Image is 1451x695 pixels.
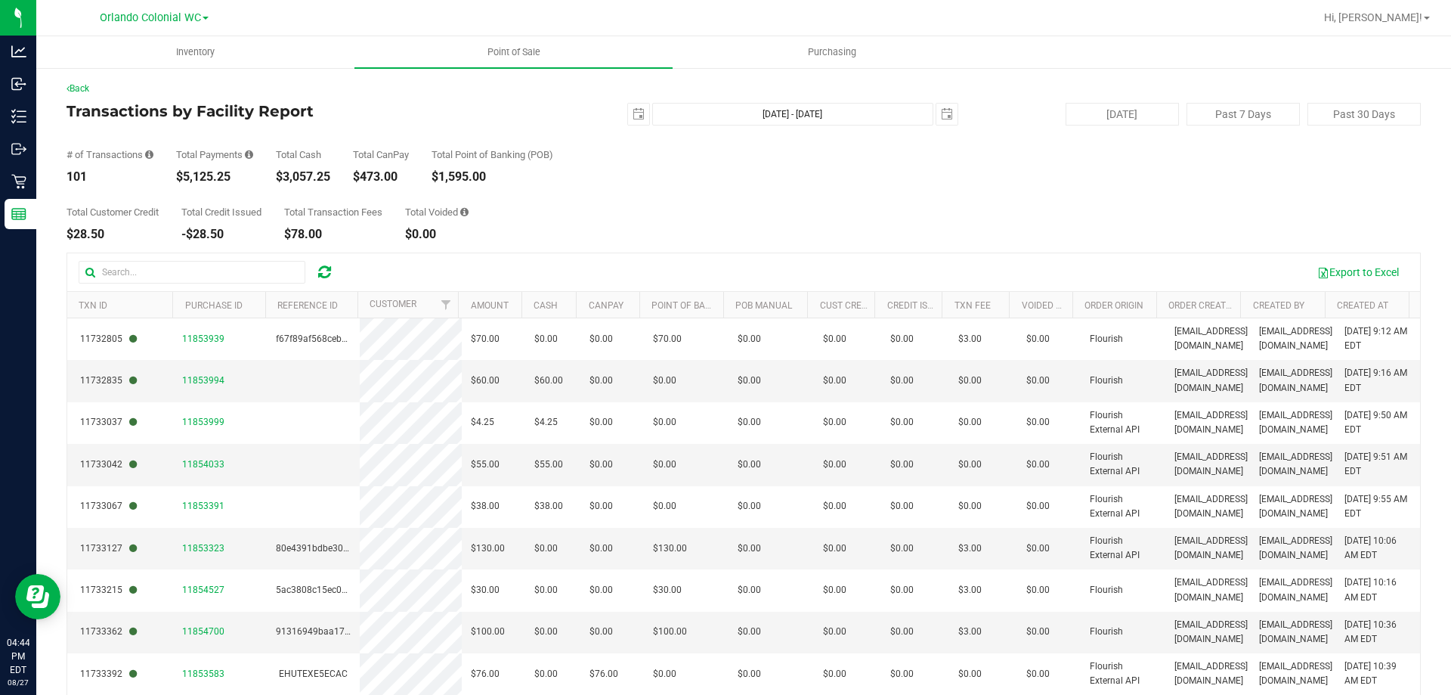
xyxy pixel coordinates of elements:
[890,625,914,639] span: $0.00
[534,415,558,430] span: $4.25
[1026,332,1050,346] span: $0.00
[1344,576,1411,604] span: [DATE] 10:16 AM EDT
[80,541,137,556] span: 11733127
[534,374,563,388] span: $60.00
[653,583,682,597] span: $30.00
[284,207,382,217] div: Total Transaction Fees
[182,334,224,344] span: 11853939
[276,334,434,344] span: f67f89af568cebe03d1c17c656b823c2
[534,541,558,556] span: $0.00
[156,45,235,59] span: Inventory
[182,585,224,595] span: 11854527
[471,332,500,346] span: $70.00
[958,499,982,513] span: $0.00
[589,415,613,430] span: $0.00
[534,458,563,472] span: $55.00
[11,174,26,189] inline-svg: Retail
[471,541,505,556] span: $130.00
[653,458,676,472] span: $0.00
[1259,408,1332,437] span: [EMAIL_ADDRESS][DOMAIN_NAME]
[887,300,950,311] a: Credit Issued
[534,667,558,681] span: $0.00
[890,415,914,430] span: $0.00
[370,299,416,309] a: Customer
[471,458,500,472] span: $55.00
[823,583,846,597] span: $0.00
[353,171,409,183] div: $473.00
[936,104,958,125] span: select
[673,36,991,68] a: Purchasing
[738,499,761,513] span: $0.00
[182,543,224,554] span: 11853323
[1022,300,1097,311] a: Voided Payment
[432,171,553,183] div: $1,595.00
[1259,492,1332,521] span: [EMAIL_ADDRESS][DOMAIN_NAME]
[182,626,224,637] span: 11854700
[80,583,137,597] span: 11733215
[145,150,153,160] i: Count of all successful payment transactions, possibly including voids, refunds, and cash-back fr...
[653,541,687,556] span: $130.00
[182,459,224,470] span: 11854033
[11,109,26,124] inline-svg: Inventory
[1090,659,1156,688] span: Flourish External API
[890,332,914,346] span: $0.00
[589,499,613,513] span: $0.00
[823,499,846,513] span: $0.00
[890,374,914,388] span: $0.00
[890,499,914,513] span: $0.00
[276,150,330,160] div: Total Cash
[1090,534,1156,563] span: Flourish External API
[823,667,846,681] span: $0.00
[823,415,846,430] span: $0.00
[1026,499,1050,513] span: $0.00
[589,374,613,388] span: $0.00
[11,44,26,59] inline-svg: Analytics
[820,300,875,311] a: Cust Credit
[11,206,26,222] inline-svg: Reports
[471,667,500,681] span: $76.00
[284,228,382,240] div: $78.00
[460,207,469,217] i: Sum of all voided payment transaction amounts, excluding tips and transaction fees.
[1066,103,1179,126] button: [DATE]
[823,541,846,556] span: $0.00
[1259,576,1332,604] span: [EMAIL_ADDRESS][DOMAIN_NAME]
[7,677,29,688] p: 08/27
[471,300,509,311] a: Amount
[589,332,613,346] span: $0.00
[1259,534,1332,563] span: [EMAIL_ADDRESS][DOMAIN_NAME]
[80,458,137,472] span: 11733042
[1186,103,1300,126] button: Past 7 Days
[589,625,613,639] span: $0.00
[277,300,338,311] a: Reference ID
[432,150,553,160] div: Total Point of Banking (POB)
[1344,324,1411,353] span: [DATE] 9:12 AM EDT
[823,458,846,472] span: $0.00
[1174,408,1248,437] span: [EMAIL_ADDRESS][DOMAIN_NAME]
[890,541,914,556] span: $0.00
[1344,450,1411,479] span: [DATE] 9:51 AM EDT
[738,374,761,388] span: $0.00
[1344,408,1411,437] span: [DATE] 9:50 AM EDT
[1174,492,1248,521] span: [EMAIL_ADDRESS][DOMAIN_NAME]
[176,171,253,183] div: $5,125.25
[80,415,137,430] span: 11733037
[1344,534,1411,563] span: [DATE] 10:06 AM EDT
[7,636,29,677] p: 04:44 PM EDT
[1337,300,1388,311] a: Created At
[181,228,261,240] div: -$28.50
[80,625,137,639] span: 11733362
[589,458,613,472] span: $0.00
[1084,300,1143,311] a: Order Origin
[80,332,137,346] span: 11732805
[1026,667,1050,681] span: $0.00
[471,583,500,597] span: $30.00
[1307,103,1421,126] button: Past 30 Days
[890,667,914,681] span: $0.00
[176,150,253,160] div: Total Payments
[1090,625,1123,639] span: Flourish
[1344,618,1411,647] span: [DATE] 10:36 AM EDT
[1174,618,1248,647] span: [EMAIL_ADDRESS][DOMAIN_NAME]
[958,374,982,388] span: $0.00
[738,667,761,681] span: $0.00
[1259,618,1332,647] span: [EMAIL_ADDRESS][DOMAIN_NAME]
